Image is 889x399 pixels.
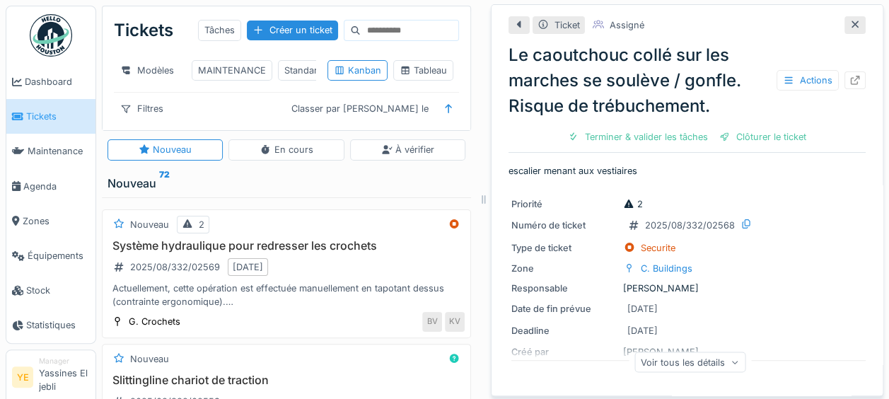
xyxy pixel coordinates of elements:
div: Tâches [198,20,241,40]
div: Classer par [PERSON_NAME] le [285,98,435,119]
div: Actuellement, cette opération est effectuée manuellement en tapotant dessus (contrainte ergonomiq... [108,282,465,308]
div: Date de fin prévue [511,302,617,316]
span: Équipements [28,249,90,262]
div: Ticket [554,18,580,32]
div: Modèles [114,60,180,81]
h3: Slittingline chariot de traction [108,374,465,387]
a: Maintenance [6,134,95,168]
div: 2 [199,218,204,231]
div: Tableau [400,64,447,77]
div: En cours [260,143,313,156]
div: Nouveau [108,175,465,192]
li: YE [12,366,33,388]
div: Standard [284,64,323,77]
a: Dashboard [6,64,95,99]
div: 2025/08/332/02568 [645,219,735,232]
span: Tickets [26,110,90,123]
div: [DATE] [627,302,658,316]
p: escalier menant aux vestiaires [509,164,866,178]
div: Actions [777,70,839,91]
div: [PERSON_NAME] [511,282,863,295]
div: Type de ticket [511,241,617,255]
div: Nouveau [139,143,192,156]
div: Priorité [511,197,617,211]
span: Stock [26,284,90,297]
div: G. Crochets [129,315,180,328]
div: À vérifier [381,143,434,156]
span: Statistiques [26,318,90,332]
div: Numéro de ticket [511,219,617,232]
span: Zones [23,214,90,228]
div: 2025/08/332/02569 [130,260,220,274]
div: Zone [511,262,617,275]
div: Créer un ticket [247,21,338,40]
div: MAINTENANCE [198,64,266,77]
h3: Système hydraulique pour redresser les crochets [108,239,465,253]
a: Équipements [6,238,95,273]
div: [DATE] [233,260,263,274]
div: Nouveau [130,352,169,366]
div: Clôturer le ticket [714,127,812,146]
a: Agenda [6,169,95,204]
img: Badge_color-CXgf-gQk.svg [30,14,72,57]
div: Tickets [114,12,173,49]
div: KV [445,312,465,332]
a: Statistiques [6,308,95,342]
div: Manager [39,356,90,366]
div: Responsable [511,282,617,295]
span: Agenda [23,180,90,193]
div: Kanban [334,64,381,77]
div: Securite [641,241,675,255]
div: [DATE] [627,324,658,337]
div: C. Buildings [641,262,692,275]
a: Tickets [6,99,95,134]
sup: 72 [159,175,170,192]
div: Filtres [114,98,170,119]
a: Zones [6,204,95,238]
a: Stock [6,273,95,308]
div: 2 [623,197,643,211]
div: Le caoutchouc collé sur les marches se soulève / gonfle. Risque de trébuchement. [509,42,866,119]
div: Deadline [511,324,617,337]
div: Terminer & valider les tâches [562,127,714,146]
div: Nouveau [130,218,169,231]
div: Assigné [610,18,644,32]
span: Dashboard [25,75,90,88]
span: Maintenance [28,144,90,158]
div: Voir tous les détails [634,352,745,372]
div: BV [422,312,442,332]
